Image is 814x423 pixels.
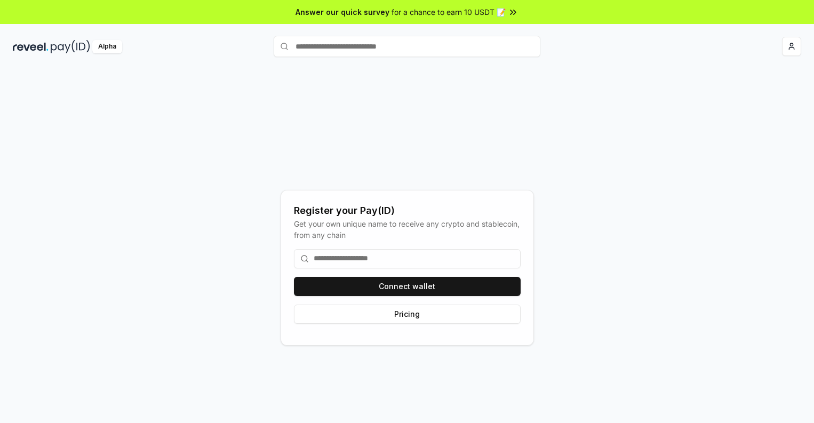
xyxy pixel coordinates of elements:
div: Get your own unique name to receive any crypto and stablecoin, from any chain [294,218,521,241]
div: Register your Pay(ID) [294,203,521,218]
div: Alpha [92,40,122,53]
button: Connect wallet [294,277,521,296]
span: for a chance to earn 10 USDT 📝 [392,6,506,18]
img: pay_id [51,40,90,53]
span: Answer our quick survey [296,6,389,18]
button: Pricing [294,305,521,324]
img: reveel_dark [13,40,49,53]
